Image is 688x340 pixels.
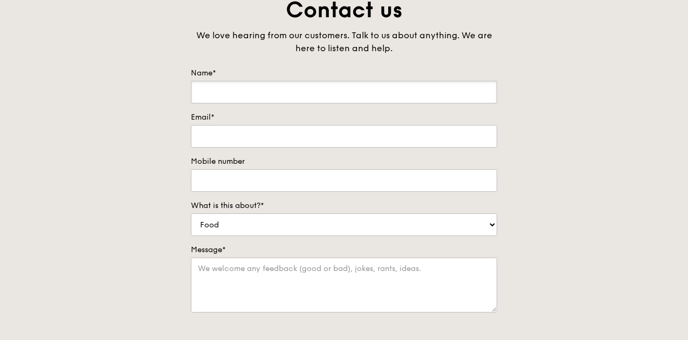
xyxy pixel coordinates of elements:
[191,29,497,55] div: We love hearing from our customers. Talk to us about anything. We are here to listen and help.
[191,156,497,167] label: Mobile number
[191,200,497,211] label: What is this about?*
[191,245,497,255] label: Message*
[191,112,497,123] label: Email*
[191,68,497,79] label: Name*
